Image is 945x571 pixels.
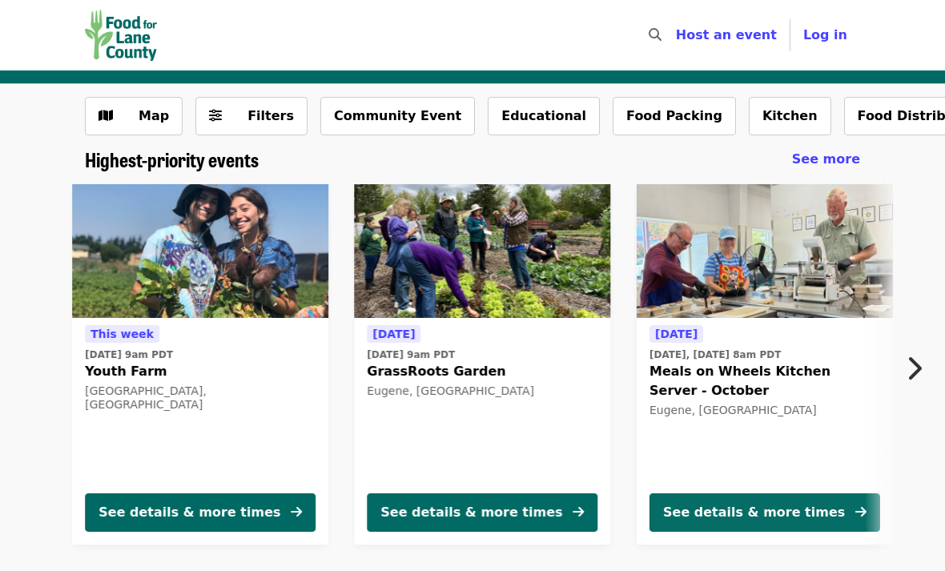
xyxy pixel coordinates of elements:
span: Filters [247,108,294,123]
div: Eugene, [GEOGRAPHIC_DATA] [367,384,597,398]
button: Community Event [320,97,475,135]
img: GrassRoots Garden organized by Food for Lane County [354,184,610,319]
time: [DATE], [DATE] 8am PDT [649,348,781,362]
span: [DATE] [655,328,698,340]
span: Map [139,108,169,123]
button: Log in [790,19,860,51]
img: Youth Farm organized by Food for Lane County [72,184,328,319]
div: See details & more times [99,503,280,522]
time: [DATE] 9am PDT [85,348,173,362]
a: See details for "Meals on Wheels Kitchen Server - October" [637,184,893,545]
span: Log in [803,27,847,42]
button: See details & more times [649,493,880,532]
a: See details for "Youth Farm" [72,184,328,545]
span: GrassRoots Garden [367,362,597,381]
span: Highest-priority events [85,145,259,173]
span: [DATE] [372,328,415,340]
img: Meals on Wheels Kitchen Server - October organized by Food for Lane County [637,184,893,319]
span: See more [792,151,860,167]
button: Next item [892,346,945,391]
button: See details & more times [85,493,316,532]
div: Highest-priority events [72,148,873,171]
div: See details & more times [380,503,562,522]
a: See more [792,150,860,169]
div: [GEOGRAPHIC_DATA], [GEOGRAPHIC_DATA] [85,384,316,412]
span: Youth Farm [85,362,316,381]
button: Food Packing [613,97,736,135]
button: Filters (0 selected) [195,97,308,135]
a: See details for "GrassRoots Garden" [354,184,610,545]
span: This week [90,328,154,340]
time: [DATE] 9am PDT [367,348,455,362]
button: Show map view [85,97,183,135]
span: Meals on Wheels Kitchen Server - October [649,362,880,400]
i: map icon [99,108,113,123]
i: arrow-right icon [573,505,584,520]
img: Food for Lane County - Home [85,10,157,61]
div: See details & more times [663,503,845,522]
i: arrow-right icon [855,505,867,520]
i: arrow-right icon [291,505,302,520]
a: Host an event [676,27,777,42]
a: Highest-priority events [85,148,259,171]
input: Search [671,16,684,54]
button: Educational [488,97,600,135]
div: Eugene, [GEOGRAPHIC_DATA] [649,404,880,417]
i: search icon [649,27,661,42]
i: chevron-right icon [906,353,922,384]
i: sliders-h icon [209,108,222,123]
button: Kitchen [749,97,831,135]
button: See details & more times [367,493,597,532]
